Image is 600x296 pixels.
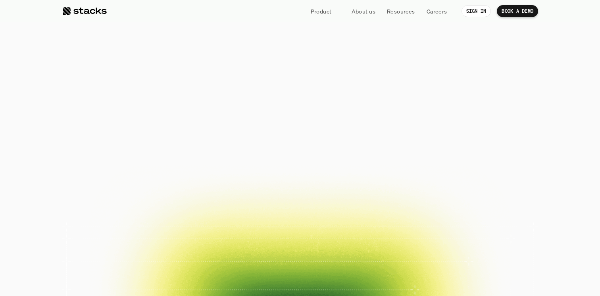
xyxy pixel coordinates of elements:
a: SIGN IN [462,5,491,17]
span: close. [360,59,443,93]
span: Reimagined. [206,93,394,127]
a: Resources [382,4,420,18]
p: BOOK A DEMO [502,8,533,14]
p: BOOK A DEMO [235,173,277,184]
p: EXPLORE PRODUCT [307,173,365,184]
p: Close your books faster, smarter, and risk-free with Stacks, the AI tool for accounting teams. [206,136,394,159]
p: Careers [427,7,447,15]
a: BOOK A DEMO [497,5,538,17]
span: financial [223,59,354,93]
span: The [157,59,217,93]
a: Careers [422,4,452,18]
p: About us [352,7,375,15]
p: Resources [387,7,415,15]
a: EXPLORE PRODUCT [294,169,379,188]
a: BOOK A DEMO [221,169,290,188]
a: About us [347,4,380,18]
p: SIGN IN [466,8,487,14]
p: Product [311,7,332,15]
